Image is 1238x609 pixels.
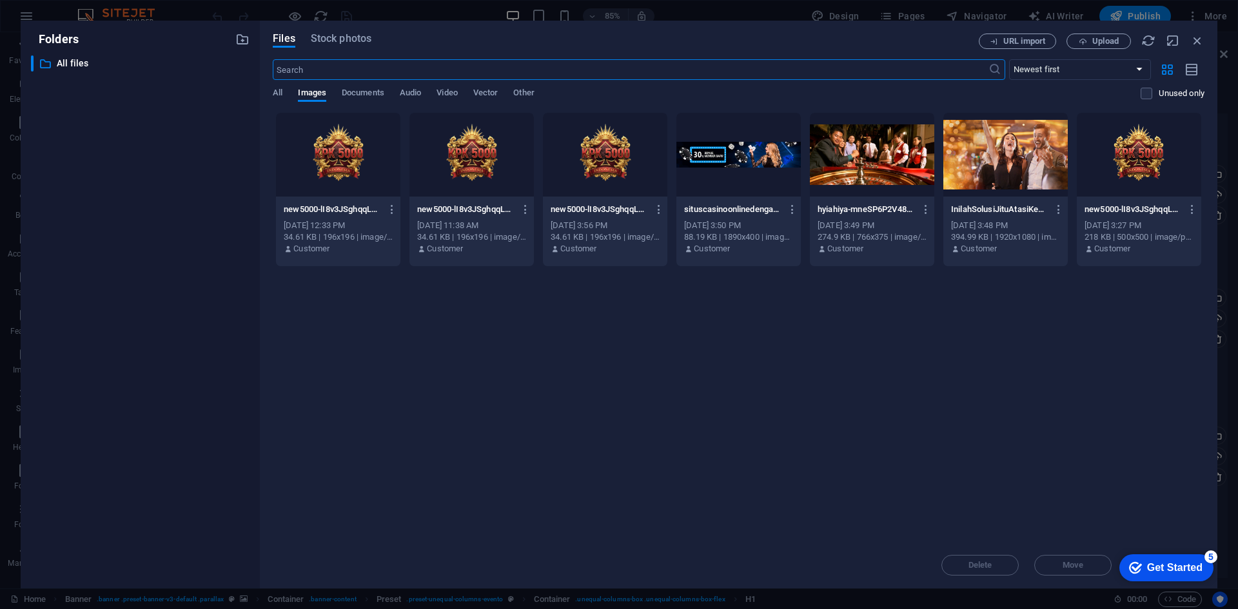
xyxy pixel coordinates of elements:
[1141,34,1155,48] i: Reload
[342,85,384,103] span: Documents
[284,231,393,243] div: 34.61 KB | 196x196 | image/png
[1092,37,1119,45] span: Upload
[1190,34,1204,48] i: Close
[95,3,108,15] div: 5
[551,231,660,243] div: 34.61 KB | 196x196 | image/png
[818,204,914,215] p: hyiahiya-mneSP6P2V48v0iI3cp8VmQ.jpg
[951,204,1048,215] p: InilahSolusiJituAtasiKegagalanDaftarAkunCasinoOnline-ffDI6Vu4bN8RgYGptLStVQ.jpg
[57,56,226,71] p: All files
[694,243,730,255] p: Customer
[961,243,997,255] p: Customer
[560,243,596,255] p: Customer
[684,204,781,215] p: situscasinoonlinedenganbonusmemberbaru-Ict_XQPvM861aeMn4bWHZw.jpg
[1085,220,1194,231] div: [DATE] 3:27 PM
[417,204,514,215] p: new5000-lI8v3JSghqqLsypaMwH0yA-7VgCkH-0x3g6-W7xujxIOw.png
[31,55,34,72] div: ​
[684,220,793,231] div: [DATE] 3:50 PM
[1166,34,1180,48] i: Minimize
[38,14,93,26] div: Get Started
[437,85,457,103] span: Video
[284,220,393,231] div: [DATE] 12:33 PM
[979,34,1056,49] button: URL import
[273,85,282,103] span: All
[551,220,660,231] div: [DATE] 3:56 PM
[10,6,104,34] div: Get Started 5 items remaining, 0% complete
[827,243,863,255] p: Customer
[473,85,498,103] span: Vector
[1085,204,1181,215] p: new5000-lI8v3JSghqqLsypaMwH0yA.png
[311,31,371,46] span: Stock photos
[551,204,647,215] p: new5000-lI8v3JSghqqLsypaMwH0yA-IM3sqSDpU-irWvY81uEAfw.png
[1094,243,1130,255] p: Customer
[951,220,1060,231] div: [DATE] 3:48 PM
[513,85,534,103] span: Other
[235,32,250,46] i: Create new folder
[427,243,463,255] p: Customer
[1085,231,1194,243] div: 218 KB | 500x500 | image/png
[293,243,329,255] p: Customer
[417,231,526,243] div: 34.61 KB | 196x196 | image/png
[951,231,1060,243] div: 394.99 KB | 1920x1080 | image/jpeg
[417,220,526,231] div: [DATE] 11:38 AM
[31,31,79,48] p: Folders
[818,220,927,231] div: [DATE] 3:49 PM
[298,85,326,103] span: Images
[273,31,295,46] span: Files
[1159,88,1204,99] p: Displays only files that are not in use on the website. Files added during this session can still...
[684,231,793,243] div: 88.19 KB | 1890x400 | image/jpeg
[1066,34,1131,49] button: Upload
[273,59,988,80] input: Search
[284,204,380,215] p: new5000-lI8v3JSghqqLsypaMwH0yA-LXUGW9YZsl7LckMcGR9AHg.png
[1003,37,1045,45] span: URL import
[400,85,421,103] span: Audio
[818,231,927,243] div: 274.9 KB | 766x375 | image/jpeg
